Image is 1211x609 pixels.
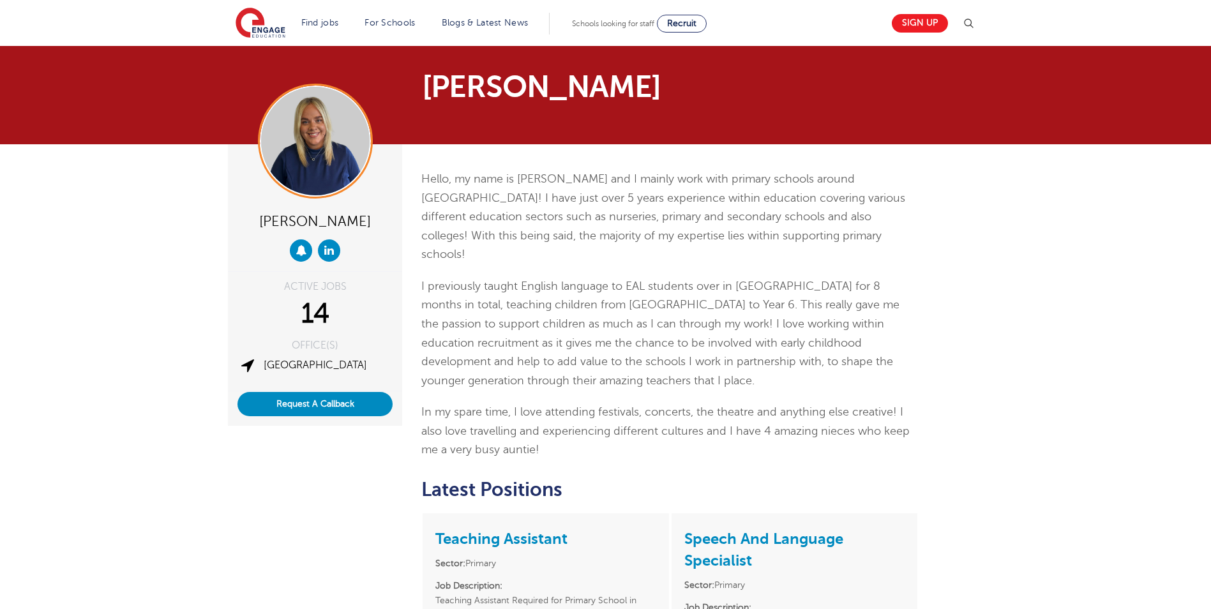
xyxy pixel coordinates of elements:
a: Teaching Assistant [435,530,568,548]
a: Sign up [892,14,948,33]
span: Schools looking for staff [572,19,654,28]
a: [GEOGRAPHIC_DATA] [264,359,367,371]
a: Find jobs [301,18,339,27]
div: 14 [237,298,393,330]
span: I previously taught English language to EAL students over in [GEOGRAPHIC_DATA] for 8 months in to... [421,280,899,387]
span: Recruit [667,19,696,28]
strong: Sector: [684,580,714,590]
a: Recruit [657,15,707,33]
li: Primary [684,578,905,592]
div: OFFICE(S) [237,340,393,350]
h2: Latest Positions [421,479,919,500]
strong: Sector: [435,559,465,568]
h1: [PERSON_NAME] [422,71,725,102]
span: In my spare time, I love attending festivals, concerts, the theatre and anything else creative! I... [421,405,910,456]
img: Engage Education [236,8,285,40]
a: Blogs & Latest News [442,18,529,27]
a: For Schools [365,18,415,27]
li: Primary [435,556,656,571]
strong: Job Description: [435,581,502,590]
div: ACTIVE JOBS [237,282,393,292]
button: Request A Callback [237,392,393,416]
span: Hello, my name is [PERSON_NAME] and I mainly work with primary schools around [GEOGRAPHIC_DATA]! ... [421,172,905,260]
a: Speech And Language Specialist [684,530,843,569]
div: [PERSON_NAME] [237,208,393,233]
